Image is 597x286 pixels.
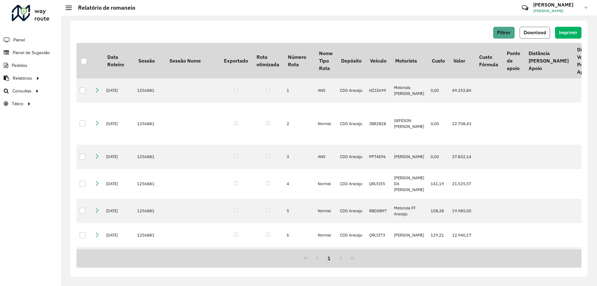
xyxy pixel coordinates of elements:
[13,37,25,43] span: Painel
[533,8,580,14] span: [PERSON_NAME]
[13,75,32,82] span: Relatórios
[533,2,580,8] h3: [PERSON_NAME]
[103,199,134,223] td: [DATE]
[13,49,50,56] span: Painel de Sugestão
[428,43,449,78] th: Custo
[134,145,165,169] td: 1256881
[524,43,573,78] th: Distância [PERSON_NAME] Apoio
[72,4,135,11] h2: Relatório de romaneio
[428,169,449,199] td: 141,19
[337,199,366,223] td: CDD Aracaju
[493,27,515,39] button: Filtrar
[284,223,315,247] td: 6
[337,145,366,169] td: CDD Aracaju
[315,103,337,145] td: Normal
[165,43,220,78] th: Sessão Nome
[134,78,165,103] td: 1256881
[12,101,23,107] span: Tático
[428,247,449,277] td: 125,10
[103,145,134,169] td: [DATE]
[284,145,315,169] td: 3
[449,103,475,145] td: 22.708,43
[284,247,315,277] td: 7
[366,43,391,78] th: Veículo
[366,169,391,199] td: QRL5I55
[449,199,475,223] td: 19.985,00
[559,30,577,35] span: Imprimir
[337,78,366,103] td: CDD Aracaju
[555,27,581,39] button: Imprimir
[366,199,391,223] td: RBD0B97
[518,1,532,15] a: Contato Rápido
[391,169,428,199] td: [PERSON_NAME] DA [PERSON_NAME]
[366,78,391,103] td: HZJ2699
[315,199,337,223] td: Normal
[252,43,283,78] th: Rota otimizada
[315,169,337,199] td: Normal
[284,169,315,199] td: 4
[337,103,366,145] td: CDD Aracaju
[12,62,27,69] span: Pedidos
[134,169,165,199] td: 1256881
[12,88,31,94] span: Consultas
[449,169,475,199] td: 21.525,57
[366,223,391,247] td: QRL5I73
[366,103,391,145] td: JBR2B28
[284,199,315,223] td: 5
[315,145,337,169] td: ANS
[103,43,134,78] th: Data Roteiro
[103,247,134,277] td: [DATE]
[391,103,428,145] td: GEFESON [PERSON_NAME]
[337,223,366,247] td: CDD Aracaju
[337,247,366,277] td: CDD Aracaju
[391,247,428,277] td: Motorista FF Aracaju
[428,199,449,223] td: 108,28
[103,169,134,199] td: [DATE]
[337,43,366,78] th: Depósito
[449,43,475,78] th: Valor
[134,247,165,277] td: 1256881
[520,27,550,39] button: Download
[284,43,315,78] th: Número Rota
[449,247,475,277] td: 16.811,05
[366,247,391,277] td: RBD0B91
[391,223,428,247] td: [PERSON_NAME]
[220,43,252,78] th: Exportado
[103,103,134,145] td: [DATE]
[497,30,511,35] span: Filtrar
[284,103,315,145] td: 2
[391,199,428,223] td: Motorista FF Aracaju
[103,78,134,103] td: [DATE]
[475,43,502,78] th: Custo Fórmula
[134,103,165,145] td: 1256881
[449,223,475,247] td: 12.940,17
[134,199,165,223] td: 1256881
[428,223,449,247] td: 129,21
[391,78,428,103] td: Motorista [PERSON_NAME]
[391,145,428,169] td: [PERSON_NAME]
[284,78,315,103] td: 1
[103,223,134,247] td: [DATE]
[524,30,546,35] span: Download
[502,43,524,78] th: Ponto de apoio
[134,43,165,78] th: Sessão
[428,78,449,103] td: 0,00
[366,145,391,169] td: PPT4E96
[315,247,337,277] td: Normal
[428,145,449,169] td: 0,00
[134,223,165,247] td: 1256881
[315,43,337,78] th: Nome Tipo Rota
[315,78,337,103] td: ANS
[449,145,475,169] td: 37.832,14
[391,43,428,78] th: Motorista
[323,252,335,264] button: 1
[449,78,475,103] td: 49.252,84
[337,169,366,199] td: CDD Aracaju
[315,223,337,247] td: Normal
[428,103,449,145] td: 0,00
